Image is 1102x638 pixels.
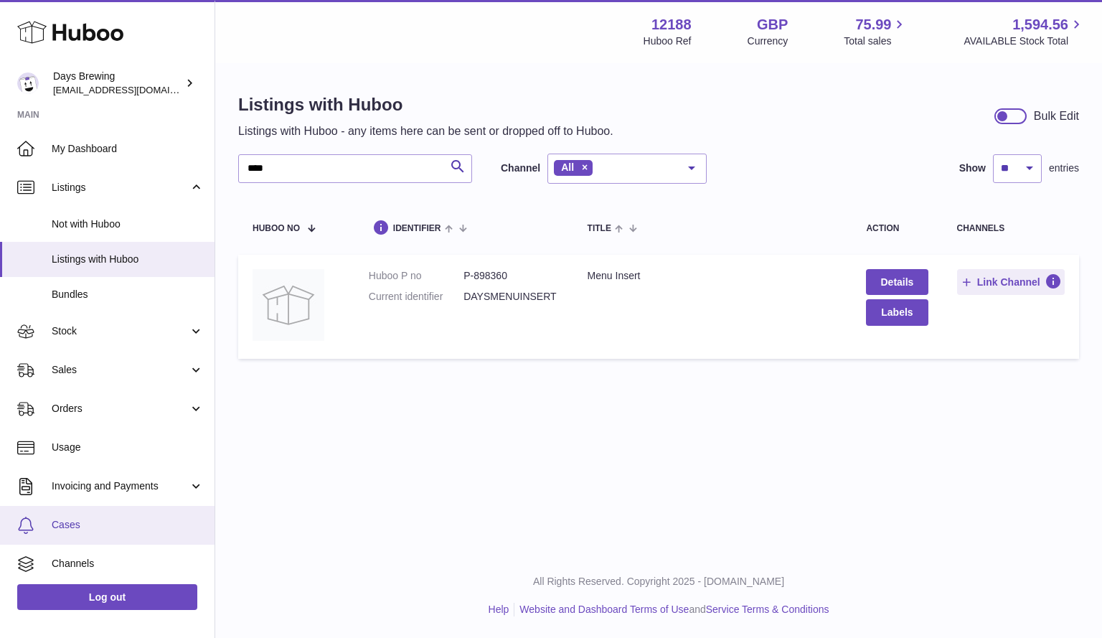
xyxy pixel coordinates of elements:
[52,557,204,571] span: Channels
[53,70,182,97] div: Days Brewing
[977,276,1040,288] span: Link Channel
[866,299,928,325] button: Labels
[52,288,204,301] span: Bundles
[53,84,211,95] span: [EMAIL_ADDRESS][DOMAIN_NAME]
[706,604,829,615] a: Service Terms & Conditions
[52,363,189,377] span: Sales
[463,269,558,283] dd: P-898360
[964,15,1085,48] a: 1,594.56 AVAILABLE Stock Total
[238,93,613,116] h1: Listings with Huboo
[52,142,204,156] span: My Dashboard
[964,34,1085,48] span: AVAILABLE Stock Total
[369,269,463,283] dt: Huboo P no
[227,575,1091,588] p: All Rights Reserved. Copyright 2025 - [DOMAIN_NAME]
[959,161,986,175] label: Show
[957,224,1065,233] div: channels
[253,269,324,341] img: Menu Insert
[17,584,197,610] a: Log out
[519,604,689,615] a: Website and Dashboard Terms of Use
[757,15,788,34] strong: GBP
[561,161,574,173] span: All
[238,123,613,139] p: Listings with Huboo - any items here can be sent or dropped off to Huboo.
[748,34,788,48] div: Currency
[369,290,463,304] dt: Current identifier
[253,224,300,233] span: Huboo no
[489,604,509,615] a: Help
[866,269,928,295] a: Details
[588,224,611,233] span: title
[1049,161,1079,175] span: entries
[52,518,204,532] span: Cases
[957,269,1065,295] button: Link Channel
[463,290,558,304] dd: DAYSMENUINSERT
[52,402,189,416] span: Orders
[866,224,928,233] div: action
[17,72,39,94] img: helena@daysbrewing.com
[52,253,204,266] span: Listings with Huboo
[52,181,189,194] span: Listings
[52,479,189,493] span: Invoicing and Payments
[52,441,204,454] span: Usage
[1012,15,1068,34] span: 1,594.56
[651,15,692,34] strong: 12188
[844,34,908,48] span: Total sales
[501,161,540,175] label: Channel
[1034,108,1079,124] div: Bulk Edit
[844,15,908,48] a: 75.99 Total sales
[52,324,189,338] span: Stock
[855,15,891,34] span: 75.99
[588,269,838,283] div: Menu Insert
[393,224,441,233] span: identifier
[644,34,692,48] div: Huboo Ref
[52,217,204,231] span: Not with Huboo
[514,603,829,616] li: and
